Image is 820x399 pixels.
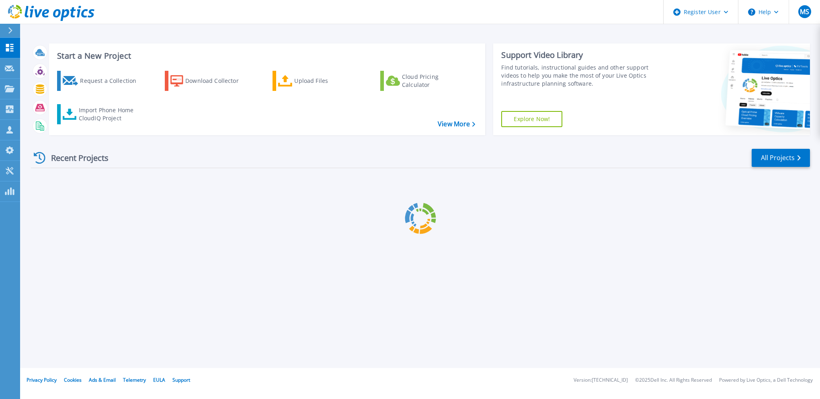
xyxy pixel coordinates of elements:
[123,376,146,383] a: Telemetry
[294,73,359,89] div: Upload Files
[64,376,82,383] a: Cookies
[380,71,470,91] a: Cloud Pricing Calculator
[635,378,712,383] li: © 2025 Dell Inc. All Rights Reserved
[31,148,119,168] div: Recent Projects
[501,111,562,127] a: Explore Now!
[501,50,663,60] div: Support Video Library
[165,71,254,91] a: Download Collector
[57,71,147,91] a: Request a Collection
[153,376,165,383] a: EULA
[80,73,144,89] div: Request a Collection
[719,378,813,383] li: Powered by Live Optics, a Dell Technology
[27,376,57,383] a: Privacy Policy
[89,376,116,383] a: Ads & Email
[57,51,475,60] h3: Start a New Project
[752,149,810,167] a: All Projects
[438,120,475,128] a: View More
[79,106,141,122] div: Import Phone Home CloudIQ Project
[402,73,466,89] div: Cloud Pricing Calculator
[800,8,809,15] span: MS
[501,64,663,88] div: Find tutorials, instructional guides and other support videos to help you make the most of your L...
[185,73,250,89] div: Download Collector
[273,71,362,91] a: Upload Files
[574,378,628,383] li: Version: [TECHNICAL_ID]
[172,376,190,383] a: Support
